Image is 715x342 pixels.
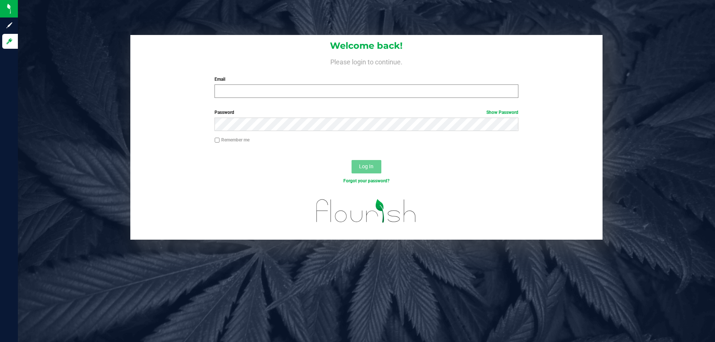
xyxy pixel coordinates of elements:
[6,38,13,45] inline-svg: Log in
[214,110,234,115] span: Password
[307,192,425,230] img: flourish_logo.svg
[214,137,250,143] label: Remember me
[214,138,220,143] input: Remember me
[486,110,518,115] a: Show Password
[130,57,603,65] h4: Please login to continue.
[130,41,603,51] h1: Welcome back!
[352,160,381,173] button: Log In
[6,22,13,29] inline-svg: Sign up
[359,163,374,169] span: Log In
[214,76,518,83] label: Email
[343,178,390,183] a: Forgot your password?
